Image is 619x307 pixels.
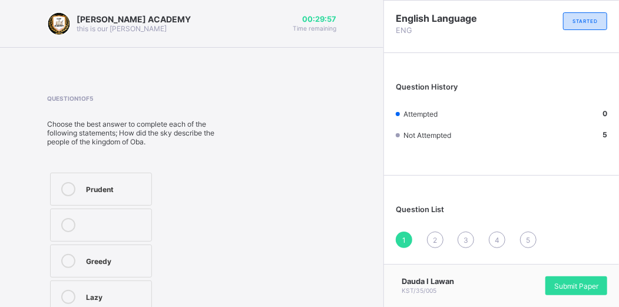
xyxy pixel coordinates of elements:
[402,277,454,286] span: Dauda I Lawan
[495,236,499,245] span: 4
[396,205,444,214] span: Question List
[86,182,145,194] div: Prudent
[396,82,458,91] span: Question History
[77,24,167,33] span: this is our [PERSON_NAME]
[293,25,336,32] span: Time remaining
[554,282,598,291] span: Submit Paper
[526,236,530,245] span: 5
[464,236,468,245] span: 3
[86,290,145,302] div: Lazy
[86,254,145,266] div: Greedy
[396,26,502,35] span: ENG
[293,15,336,24] span: 00:29:57
[77,14,191,24] span: [PERSON_NAME] ACADEMY
[402,287,436,294] span: KST/35/005
[396,12,502,24] span: English Language
[603,109,607,118] b: 0
[47,120,227,146] div: Choose the best answer to complete each of the following statements; How did the sky describe the...
[403,131,451,140] span: Not Attempted
[403,110,438,118] span: Attempted
[433,236,437,245] span: 2
[402,236,406,245] span: 1
[572,18,598,24] span: STARTED
[47,95,227,102] span: Question 1 of 5
[603,130,607,139] b: 5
